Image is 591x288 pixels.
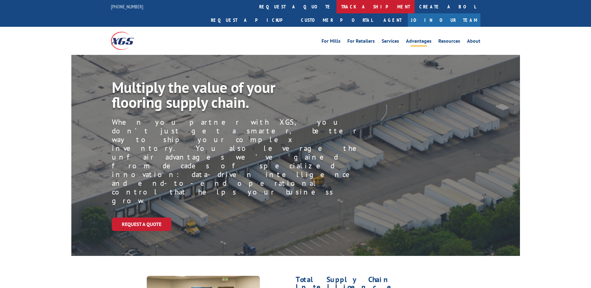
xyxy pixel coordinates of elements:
a: For Retailers [347,39,375,46]
a: Agent [377,13,408,27]
h1: Multiply the value of your flooring supply chain. [112,80,364,113]
a: About [467,39,480,46]
a: Services [382,39,399,46]
a: Resources [438,39,460,46]
a: Join Our Team [408,13,480,27]
a: Request a pickup [206,13,296,27]
a: For Mills [322,39,341,46]
p: When you partner with XGS, you don’t just get a smarter, better way to ship your complex inventor... [112,118,373,205]
a: [PHONE_NUMBER] [111,3,143,10]
a: Advantages [406,39,431,46]
a: Customer Portal [296,13,377,27]
a: Request a Quote [112,218,171,231]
